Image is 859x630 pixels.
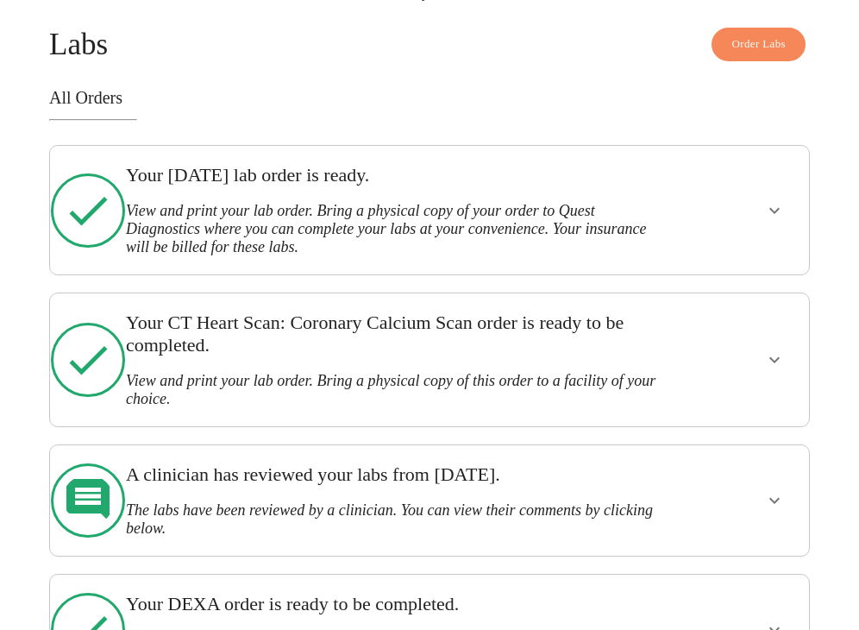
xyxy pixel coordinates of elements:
h3: View and print your lab order. Bring a physical copy of your order to Quest Diagnostics where you... [126,202,657,256]
span: Order Labs [731,35,786,54]
h4: Labs [49,28,810,62]
h3: All Orders [49,88,810,108]
button: Order Labs [712,28,806,61]
h3: A clinician has reviewed your labs from [DATE]. [126,463,657,486]
button: show more [754,480,795,521]
h3: Your CT Heart Scan: Coronary Calcium Scan order is ready to be completed. [126,312,657,356]
h3: Your DEXA order is ready to be completed. [126,593,657,615]
h3: View and print your lab order. Bring a physical copy of this order to a facility of your choice. [126,372,657,408]
h3: Your [DATE] lab order is ready. [126,164,657,186]
button: show more [754,190,795,231]
h3: The labs have been reviewed by a clinician. You can view their comments by clicking below. [126,501,657,538]
button: show more [754,339,795,381]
